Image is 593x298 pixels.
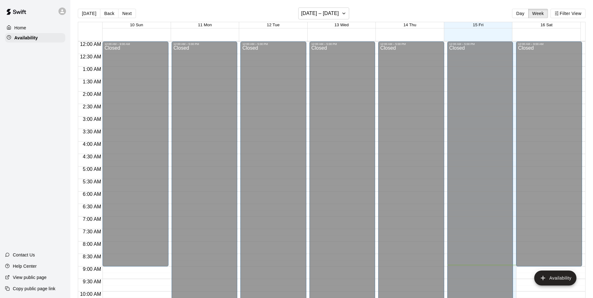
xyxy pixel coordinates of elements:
button: Back [100,9,118,18]
p: Copy public page link [13,286,55,292]
button: 11 Mon [198,22,212,27]
p: Help Center [13,263,37,269]
button: 16 Sat [540,22,553,27]
button: 10 Sun [130,22,143,27]
button: Day [512,9,528,18]
span: 8:00 AM [81,241,103,247]
a: Home [5,23,65,32]
button: Filter View [550,9,585,18]
span: 2:30 AM [81,104,103,109]
span: 8:30 AM [81,254,103,259]
span: 12:30 AM [78,54,103,59]
div: 12:00 AM – 9:00 AM [104,42,167,46]
div: 12:00 AM – 9:00 AM [518,42,580,46]
span: 3:00 AM [81,117,103,122]
p: Availability [14,35,38,41]
button: add [534,271,576,286]
span: 4:30 AM [81,154,103,159]
p: View public page [13,274,47,281]
span: 9:00 AM [81,266,103,272]
button: [DATE] [78,9,100,18]
span: 6:00 AM [81,191,103,197]
button: 12 Tue [267,22,280,27]
button: 14 Thu [403,22,416,27]
span: 1:30 AM [81,79,103,84]
button: 15 Fri [473,22,484,27]
div: 12:00 AM – 5:00 PM [449,42,511,46]
h6: [DATE] – [DATE] [301,9,339,18]
p: Home [14,25,26,31]
div: Closed [104,46,167,269]
span: 2:00 AM [81,92,103,97]
span: 4:00 AM [81,142,103,147]
div: 12:00 AM – 5:00 PM [380,42,442,46]
div: 12:00 AM – 5:00 PM [242,42,304,46]
p: Contact Us [13,252,35,258]
span: 12:00 AM [78,42,103,47]
button: 13 Wed [334,22,349,27]
a: Availability [5,33,65,42]
div: 12:00 AM – 5:00 PM [173,42,236,46]
span: 10:00 AM [78,291,103,297]
div: 12:00 AM – 9:00 AM: Closed [103,42,168,266]
button: Next [118,9,136,18]
button: [DATE] – [DATE] [298,7,349,19]
span: 7:00 AM [81,216,103,222]
span: 9:30 AM [81,279,103,284]
span: 7:30 AM [81,229,103,234]
span: 1:00 AM [81,67,103,72]
span: 5:30 AM [81,179,103,184]
span: 6:30 AM [81,204,103,209]
button: Week [528,9,548,18]
div: 12:00 AM – 5:00 PM [311,42,374,46]
div: 12:00 AM – 9:00 AM: Closed [516,42,582,266]
div: Closed [518,46,580,269]
span: 5:00 AM [81,166,103,172]
span: 3:30 AM [81,129,103,134]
